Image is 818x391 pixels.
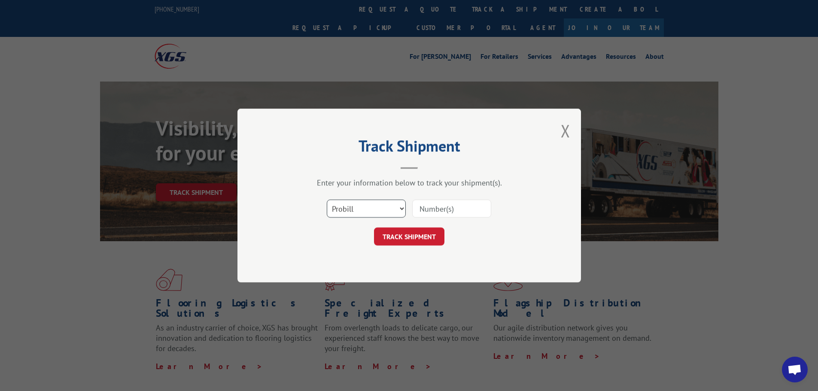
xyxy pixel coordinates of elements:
h2: Track Shipment [280,140,538,156]
button: TRACK SHIPMENT [374,227,444,246]
div: Enter your information below to track your shipment(s). [280,178,538,188]
button: Close modal [561,119,570,142]
div: Open chat [782,357,808,382]
input: Number(s) [412,200,491,218]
